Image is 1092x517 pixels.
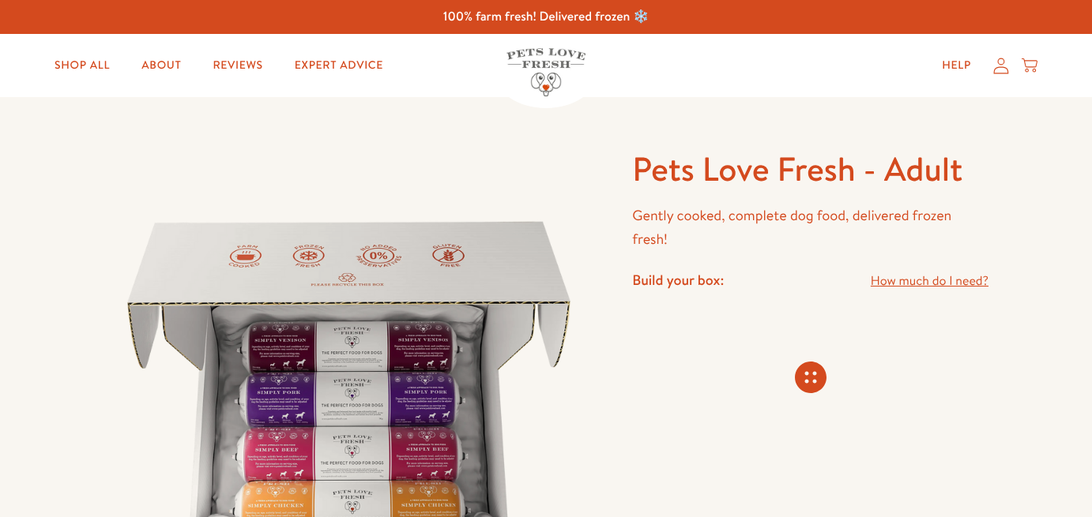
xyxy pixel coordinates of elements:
[42,50,122,81] a: Shop All
[129,50,194,81] a: About
[632,271,724,289] h4: Build your box:
[632,148,988,191] h1: Pets Love Fresh - Adult
[871,271,988,292] a: How much do I need?
[795,362,827,393] svg: Connecting store
[200,50,275,81] a: Reviews
[506,48,586,96] img: Pets Love Fresh
[929,50,984,81] a: Help
[632,204,988,252] p: Gently cooked, complete dog food, delivered frozen fresh!
[282,50,396,81] a: Expert Advice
